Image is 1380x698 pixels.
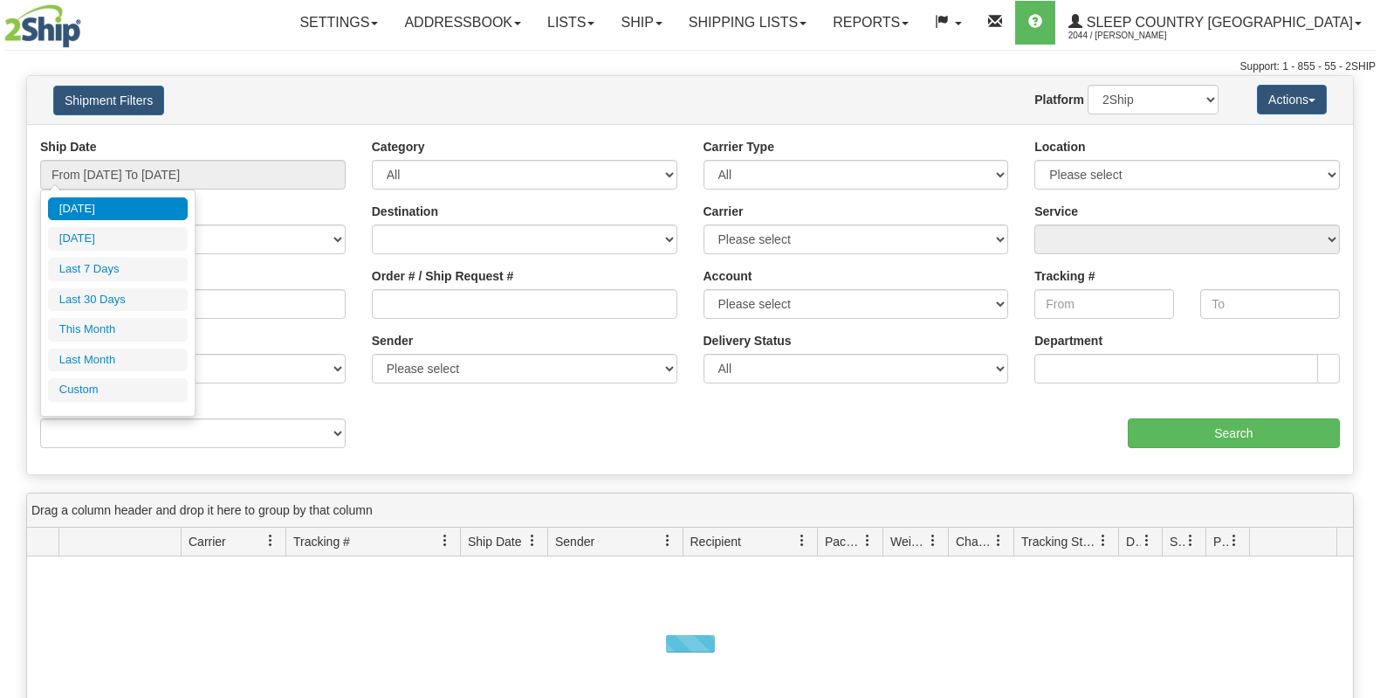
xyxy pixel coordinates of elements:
[391,1,534,45] a: Addressbook
[48,288,188,312] li: Last 30 Days
[372,138,425,155] label: Category
[1088,526,1118,556] a: Tracking Status filter column settings
[372,267,514,285] label: Order # / Ship Request #
[1213,533,1228,550] span: Pickup Status
[1126,533,1141,550] span: Delivery Status
[1219,526,1249,556] a: Pickup Status filter column settings
[1176,526,1205,556] a: Shipment Issues filter column settings
[1034,91,1084,108] label: Platform
[48,349,188,372] li: Last Month
[40,138,97,155] label: Ship Date
[653,526,683,556] a: Sender filter column settings
[825,533,862,550] span: Packages
[518,526,547,556] a: Ship Date filter column settings
[256,526,285,556] a: Carrier filter column settings
[1034,267,1095,285] label: Tracking #
[1340,259,1378,438] iframe: chat widget
[787,526,817,556] a: Recipient filter column settings
[1200,289,1340,319] input: To
[4,4,81,48] img: logo2044.jpg
[890,533,927,550] span: Weight
[1068,27,1199,45] span: 2044 / [PERSON_NAME]
[690,533,741,550] span: Recipient
[48,378,188,402] li: Custom
[853,526,882,556] a: Packages filter column settings
[1128,418,1340,448] input: Search
[48,318,188,342] li: This Month
[704,203,744,220] label: Carrier
[53,86,164,115] button: Shipment Filters
[956,533,992,550] span: Charge
[430,526,460,556] a: Tracking # filter column settings
[1055,1,1375,45] a: Sleep Country [GEOGRAPHIC_DATA] 2044 / [PERSON_NAME]
[1170,533,1184,550] span: Shipment Issues
[1034,332,1102,349] label: Department
[372,203,438,220] label: Destination
[918,526,948,556] a: Weight filter column settings
[372,332,413,349] label: Sender
[48,258,188,281] li: Last 7 Days
[189,533,226,550] span: Carrier
[4,59,1376,74] div: Support: 1 - 855 - 55 - 2SHIP
[48,227,188,251] li: [DATE]
[1132,526,1162,556] a: Delivery Status filter column settings
[1021,533,1097,550] span: Tracking Status
[704,267,752,285] label: Account
[1257,85,1327,114] button: Actions
[286,1,391,45] a: Settings
[1034,138,1085,155] label: Location
[984,526,1013,556] a: Charge filter column settings
[293,533,350,550] span: Tracking #
[534,1,608,45] a: Lists
[48,197,188,221] li: [DATE]
[1034,203,1078,220] label: Service
[1034,289,1174,319] input: From
[27,494,1353,528] div: grid grouping header
[468,533,521,550] span: Ship Date
[608,1,675,45] a: Ship
[704,138,774,155] label: Carrier Type
[555,533,594,550] span: Sender
[676,1,820,45] a: Shipping lists
[1082,15,1353,30] span: Sleep Country [GEOGRAPHIC_DATA]
[704,332,792,349] label: Delivery Status
[820,1,922,45] a: Reports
